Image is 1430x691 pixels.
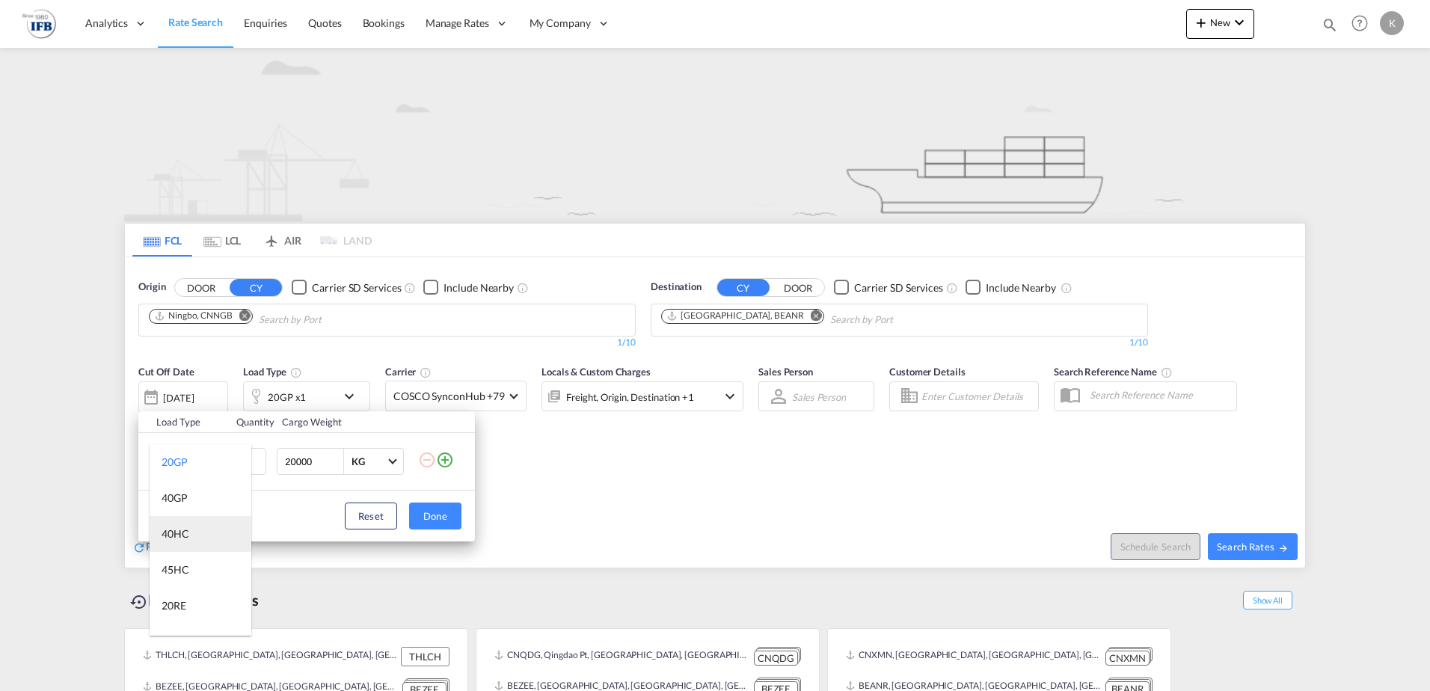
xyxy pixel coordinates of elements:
div: 45HC [162,562,189,577]
div: 40HC [162,526,189,541]
div: 20RE [162,598,186,613]
div: 40RE [162,634,186,649]
div: 20GP [162,455,188,470]
div: 40GP [162,491,188,506]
